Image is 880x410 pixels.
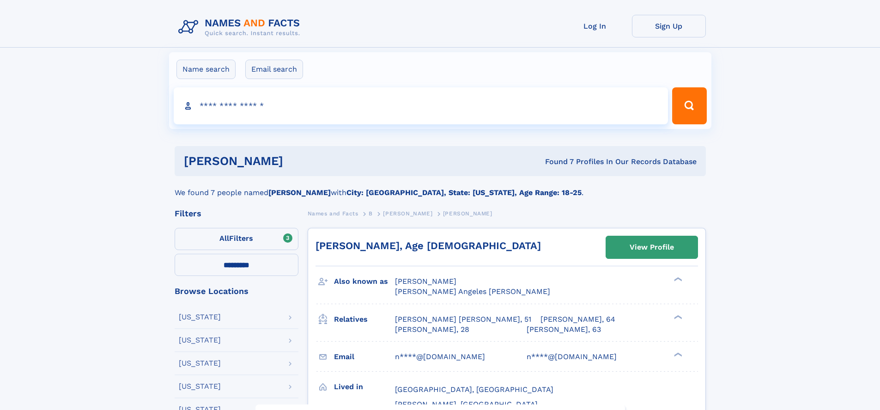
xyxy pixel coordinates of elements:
[606,236,698,258] a: View Profile
[179,337,221,344] div: [US_STATE]
[558,15,632,37] a: Log In
[672,351,683,357] div: ❯
[175,176,706,198] div: We found 7 people named with .
[630,237,674,258] div: View Profile
[175,287,298,295] div: Browse Locations
[176,60,236,79] label: Name search
[369,208,373,219] a: B
[672,87,706,124] button: Search Button
[632,15,706,37] a: Sign Up
[540,314,615,324] a: [PERSON_NAME], 64
[395,324,469,335] a: [PERSON_NAME], 28
[179,360,221,367] div: [US_STATE]
[369,210,373,217] span: B
[672,276,683,282] div: ❯
[175,15,308,40] img: Logo Names and Facts
[395,287,550,296] span: [PERSON_NAME] Angeles [PERSON_NAME]
[174,87,668,124] input: search input
[316,240,541,251] a: [PERSON_NAME], Age [DEMOGRAPHIC_DATA]
[395,314,531,324] a: [PERSON_NAME] [PERSON_NAME], 51
[334,274,395,289] h3: Also known as
[672,314,683,320] div: ❯
[383,208,432,219] a: [PERSON_NAME]
[395,277,456,286] span: [PERSON_NAME]
[334,379,395,395] h3: Lived in
[308,208,358,219] a: Names and Facts
[334,349,395,365] h3: Email
[179,313,221,321] div: [US_STATE]
[346,188,582,197] b: City: [GEOGRAPHIC_DATA], State: [US_STATE], Age Range: 18-25
[414,157,697,167] div: Found 7 Profiles In Our Records Database
[179,383,221,390] div: [US_STATE]
[395,385,553,394] span: [GEOGRAPHIC_DATA], [GEOGRAPHIC_DATA]
[268,188,331,197] b: [PERSON_NAME]
[219,234,229,243] span: All
[334,312,395,327] h3: Relatives
[184,155,414,167] h1: [PERSON_NAME]
[245,60,303,79] label: Email search
[527,324,601,335] a: [PERSON_NAME], 63
[395,400,538,409] span: [PERSON_NAME], [GEOGRAPHIC_DATA]
[175,209,298,218] div: Filters
[383,210,432,217] span: [PERSON_NAME]
[443,210,492,217] span: [PERSON_NAME]
[175,228,298,250] label: Filters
